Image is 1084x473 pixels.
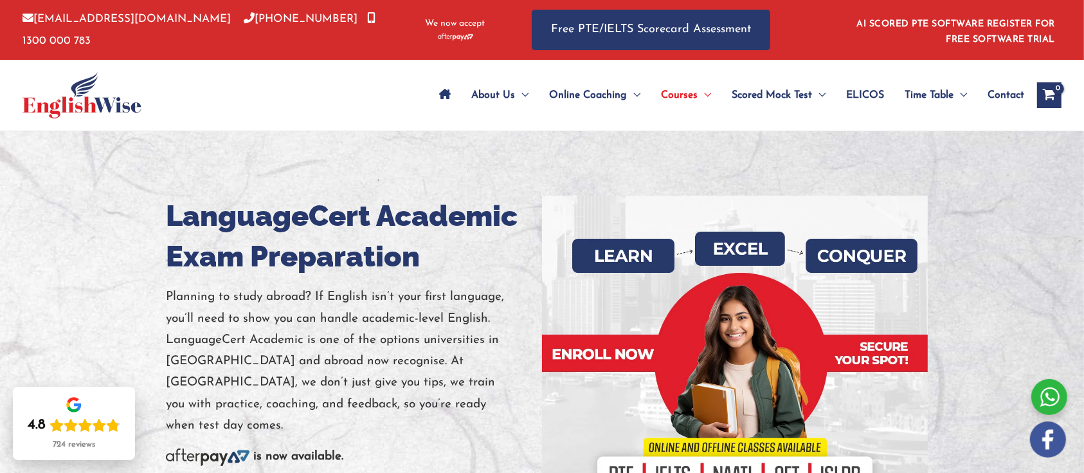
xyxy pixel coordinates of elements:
[549,73,627,118] span: Online Coaching
[532,10,770,50] a: Free PTE/IELTS Scorecard Assessment
[23,72,141,118] img: cropped-ew-logo
[977,73,1024,118] a: Contact
[849,9,1061,51] aside: Header Widget 1
[1037,82,1061,108] a: View Shopping Cart, empty
[539,73,651,118] a: Online CoachingMenu Toggle
[23,14,231,24] a: [EMAIL_ADDRESS][DOMAIN_NAME]
[429,73,1024,118] nav: Site Navigation: Main Menu
[28,416,46,434] div: 4.8
[732,73,812,118] span: Scored Mock Test
[23,14,375,46] a: 1300 000 783
[438,33,473,41] img: Afterpay-Logo
[253,450,343,463] b: is now available.
[698,73,711,118] span: Menu Toggle
[28,416,120,434] div: Rating: 4.8 out of 5
[166,196,532,277] h1: LanguageCert Academic Exam Preparation
[166,286,532,436] p: Planning to study abroad? If English isn’t your first language, you’ll need to show you can handl...
[461,73,539,118] a: About UsMenu Toggle
[1030,422,1066,458] img: white-facebook.png
[244,14,357,24] a: [PHONE_NUMBER]
[988,73,1024,118] span: Contact
[627,73,640,118] span: Menu Toggle
[812,73,826,118] span: Menu Toggle
[721,73,836,118] a: Scored Mock TestMenu Toggle
[857,19,1056,44] a: AI SCORED PTE SOFTWARE REGISTER FOR FREE SOFTWARE TRIAL
[53,440,95,450] div: 724 reviews
[894,73,977,118] a: Time TableMenu Toggle
[515,73,528,118] span: Menu Toggle
[953,73,967,118] span: Menu Toggle
[846,73,884,118] span: ELICOS
[905,73,953,118] span: Time Table
[836,73,894,118] a: ELICOS
[166,449,249,466] img: Afterpay-Logo
[471,73,515,118] span: About Us
[661,73,698,118] span: Courses
[426,17,485,30] span: We now accept
[651,73,721,118] a: CoursesMenu Toggle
